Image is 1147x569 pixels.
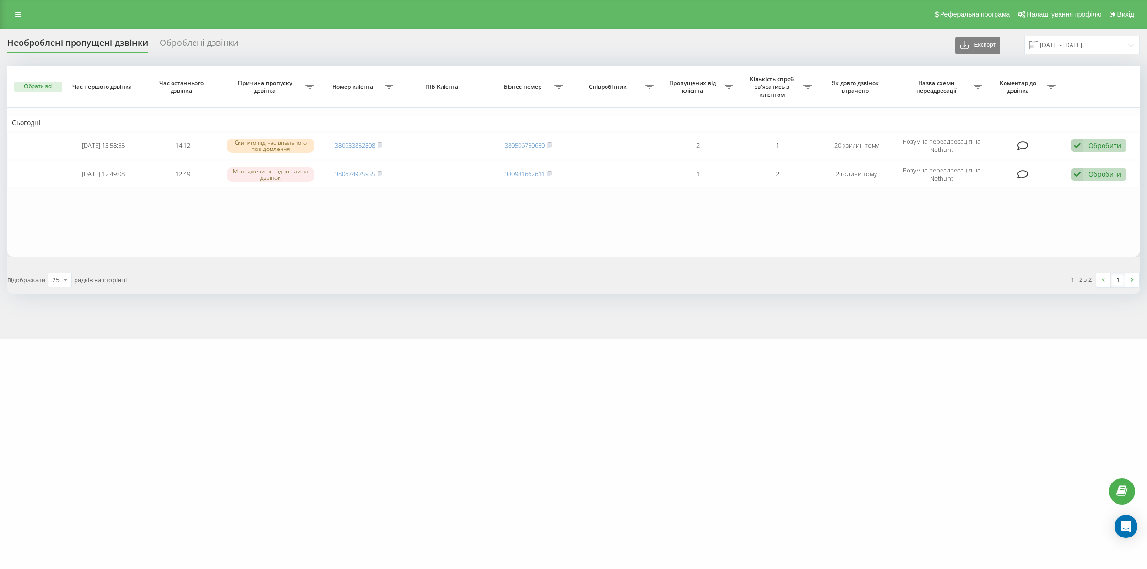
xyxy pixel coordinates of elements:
div: Open Intercom Messenger [1115,515,1137,538]
span: Налаштування профілю [1027,11,1101,18]
td: Сьогодні [7,116,1140,130]
div: 25 [52,275,60,285]
a: 380633852808 [335,141,375,150]
div: Скинуто під час вітального повідомлення [227,139,314,153]
div: Оброблені дзвінки [160,38,238,53]
a: 380674975935 [335,170,375,178]
span: Номер клієнта [324,83,385,91]
td: 1 [659,161,738,188]
div: Обробити [1088,141,1121,150]
td: Розумна переадресація на Nethunt [896,132,987,159]
span: Час першого дзвінка [72,83,135,91]
span: Бізнес номер [493,83,554,91]
td: [DATE] 13:58:55 [64,132,143,159]
span: Причина пропуску дзвінка [227,79,305,94]
button: Експорт [955,37,1000,54]
a: 380981662611 [505,170,545,178]
span: Назва схеми переадресації [901,79,974,94]
span: Співробітник [573,83,645,91]
span: Кількість спроб зв'язатись з клієнтом [743,75,804,98]
td: Розумна переадресація на Nethunt [896,161,987,188]
a: 1 [1111,273,1125,287]
a: 380506750650 [505,141,545,150]
span: Час останнього дзвінка [151,79,214,94]
button: Обрати всі [14,82,62,92]
span: Відображати [7,276,45,284]
span: Реферальна програма [940,11,1010,18]
span: Як довго дзвінок втрачено [825,79,888,94]
td: 14:12 [143,132,222,159]
td: 2 [738,161,817,188]
div: Менеджери не відповіли на дзвінок [227,167,314,182]
span: Коментар до дзвінка [992,79,1047,94]
div: Обробити [1088,170,1121,179]
td: 1 [738,132,817,159]
div: 1 - 2 з 2 [1071,275,1092,284]
td: 2 [659,132,738,159]
span: Пропущених від клієнта [663,79,725,94]
span: ПІБ Клієнта [407,83,480,91]
td: 2 години тому [817,161,896,188]
span: Вихід [1117,11,1134,18]
td: [DATE] 12:49:08 [64,161,143,188]
td: 20 хвилин тому [817,132,896,159]
td: 12:49 [143,161,222,188]
div: Необроблені пропущені дзвінки [7,38,148,53]
span: рядків на сторінці [74,276,127,284]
